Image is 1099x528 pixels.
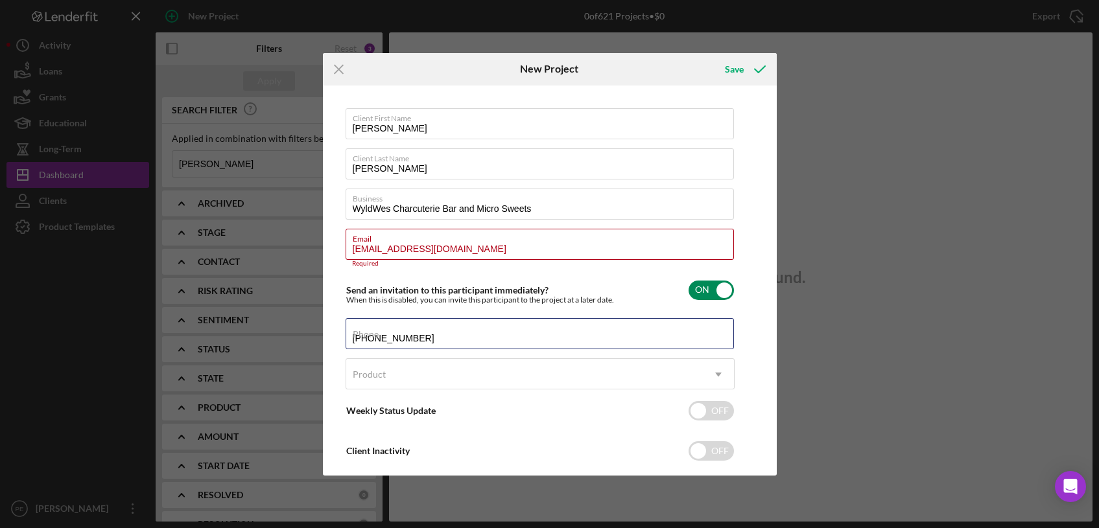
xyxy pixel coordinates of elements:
label: Send an invitation to this participant immediately? [346,284,549,295]
button: Save [712,56,776,82]
label: Email [353,229,734,244]
div: Open Intercom Messenger [1055,471,1086,502]
div: Save [725,56,744,82]
label: Weekly Status Update [346,405,436,416]
label: Client First Name [353,109,734,123]
h6: New Project [520,63,578,75]
div: Product [353,369,386,380]
label: Phone [353,329,379,339]
div: When this is disabled, you can invite this participant to the project at a later date. [346,295,614,304]
label: Client Inactivity [346,445,410,456]
div: Required [346,260,735,268]
label: Business [353,189,734,203]
label: Client Last Name [353,149,734,163]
